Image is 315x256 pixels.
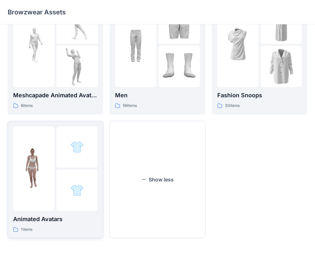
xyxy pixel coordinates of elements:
p: Fashion Snoops [217,91,302,100]
img: folder 3 [70,184,84,197]
img: folder 1 [13,148,54,189]
p: Men [115,91,200,100]
img: folder 1 [13,24,54,65]
img: folder 1 [217,24,259,65]
p: 56 items [123,102,137,109]
p: 30 items [225,102,240,109]
p: 1 items [21,226,32,233]
img: folder 3 [158,46,200,87]
img: folder 1 [115,24,156,65]
img: folder 3 [261,46,302,87]
p: 8 items [21,102,33,109]
img: folder 2 [70,140,84,154]
p: Browzwear Assets [8,8,66,17]
a: folder 1folder 2folder 3Animated Avatars1items [8,121,103,238]
button: Show less [110,121,205,238]
p: Meshcapade Animated Avatars [13,91,98,100]
img: folder 3 [56,46,98,87]
p: Animated Avatars [13,215,98,224]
